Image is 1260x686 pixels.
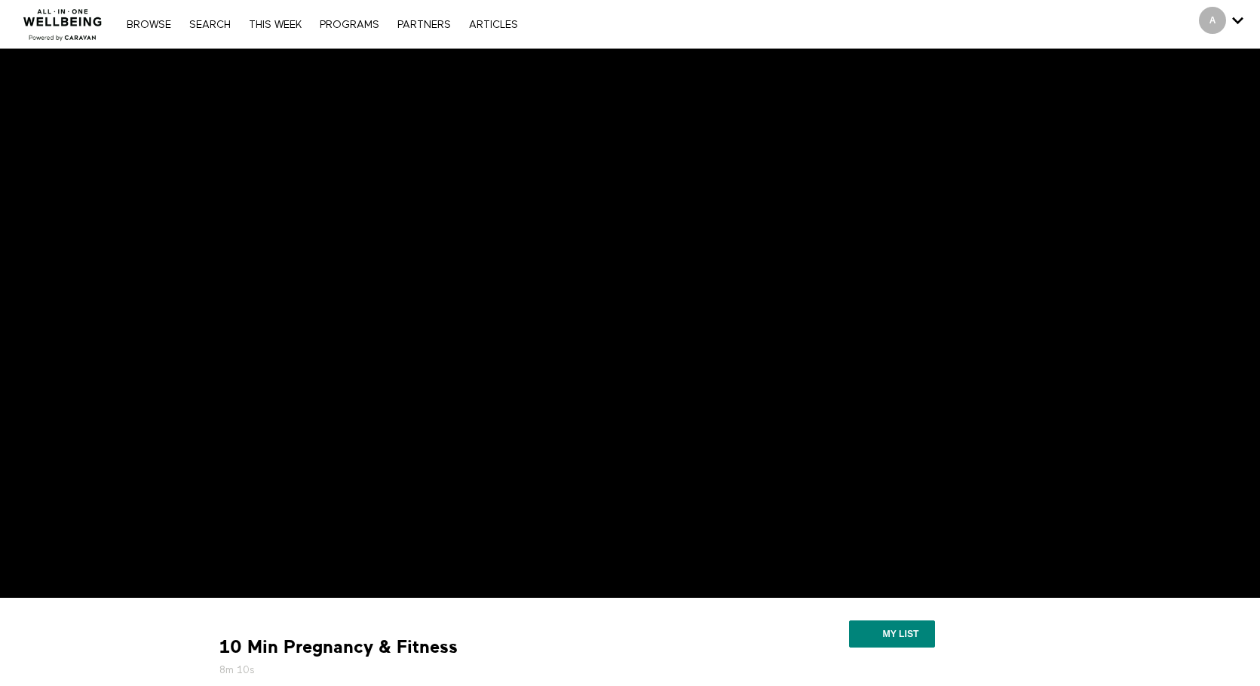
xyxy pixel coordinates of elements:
h5: 8m 10s [219,663,725,678]
a: Search [182,20,238,30]
a: THIS WEEK [241,20,309,30]
a: PROGRAMS [312,20,387,30]
a: ARTICLES [461,20,526,30]
a: PARTNERS [390,20,458,30]
button: My list [849,620,934,648]
a: Browse [119,20,179,30]
nav: Primary [119,17,525,32]
strong: 10 Min Pregnancy & Fitness [219,635,458,659]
